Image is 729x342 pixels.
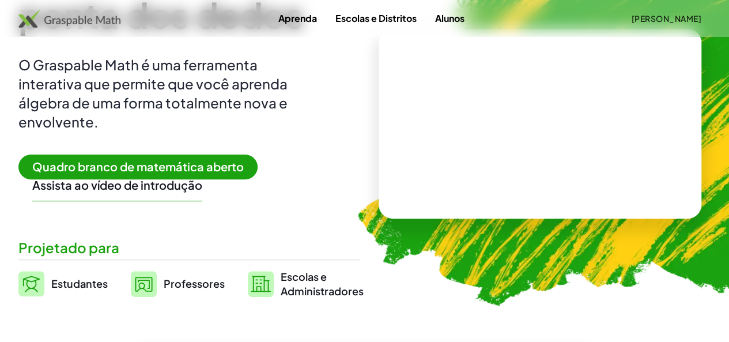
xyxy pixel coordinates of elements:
font: Projetado para [18,239,119,256]
a: Aprenda [269,7,326,29]
a: Escolas eAdministradores [248,269,364,298]
img: svg%3e [248,271,274,297]
font: Aprenda [278,12,316,24]
a: Escolas e Distritos [326,7,425,29]
font: O Graspable Math é uma ferramenta interativa que permite que você aprenda álgebra de uma forma to... [18,56,288,130]
font: Assista ao vídeo de introdução [32,178,202,192]
font: [PERSON_NAME] [632,13,701,24]
font: Estudantes [51,277,108,290]
img: svg%3e [131,271,157,297]
a: Quadro branco de matemática aberto [18,161,267,174]
font: Administradores [281,284,364,298]
video: O que é isso? Isto é notação matemática dinâmica. A notação matemática dinâmica desempenha um pap... [454,80,626,167]
font: Escolas e Distritos [335,12,416,24]
a: Professores [131,269,225,298]
font: Alunos [435,12,464,24]
font: Escolas e [281,270,327,283]
font: Quadro branco de matemática aberto [32,159,244,174]
a: Estudantes [18,269,108,298]
button: [PERSON_NAME] [622,8,711,29]
button: Assista ao vídeo de introdução [32,178,202,193]
img: svg%3e [18,271,44,296]
a: Alunos [425,7,473,29]
font: Professores [164,277,225,290]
